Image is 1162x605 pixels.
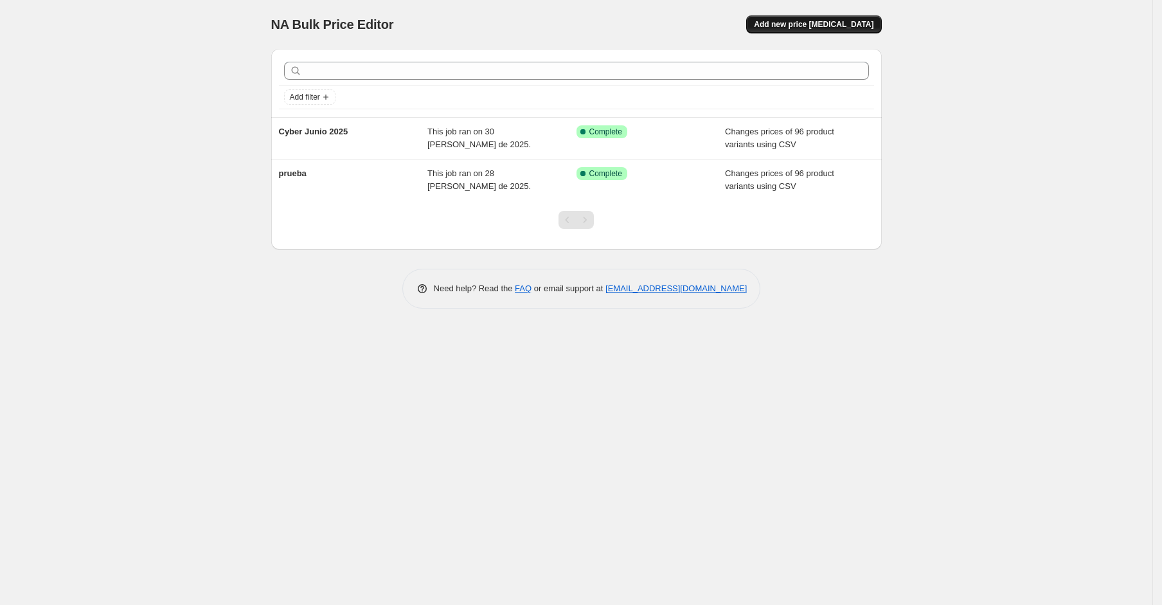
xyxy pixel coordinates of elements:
[279,168,307,178] span: prueba
[559,211,594,229] nav: Pagination
[532,284,605,293] span: or email support at
[589,127,622,137] span: Complete
[271,17,394,32] span: NA Bulk Price Editor
[725,127,834,149] span: Changes prices of 96 product variants using CSV
[427,168,531,191] span: This job ran on 28 [PERSON_NAME] de 2025.
[279,127,348,136] span: Cyber Junio 2025
[515,284,532,293] a: FAQ
[589,168,622,179] span: Complete
[290,92,320,102] span: Add filter
[284,89,335,105] button: Add filter
[754,19,873,30] span: Add new price [MEDICAL_DATA]
[746,15,881,33] button: Add new price [MEDICAL_DATA]
[434,284,515,293] span: Need help? Read the
[605,284,747,293] a: [EMAIL_ADDRESS][DOMAIN_NAME]
[427,127,531,149] span: This job ran on 30 [PERSON_NAME] de 2025.
[725,168,834,191] span: Changes prices of 96 product variants using CSV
